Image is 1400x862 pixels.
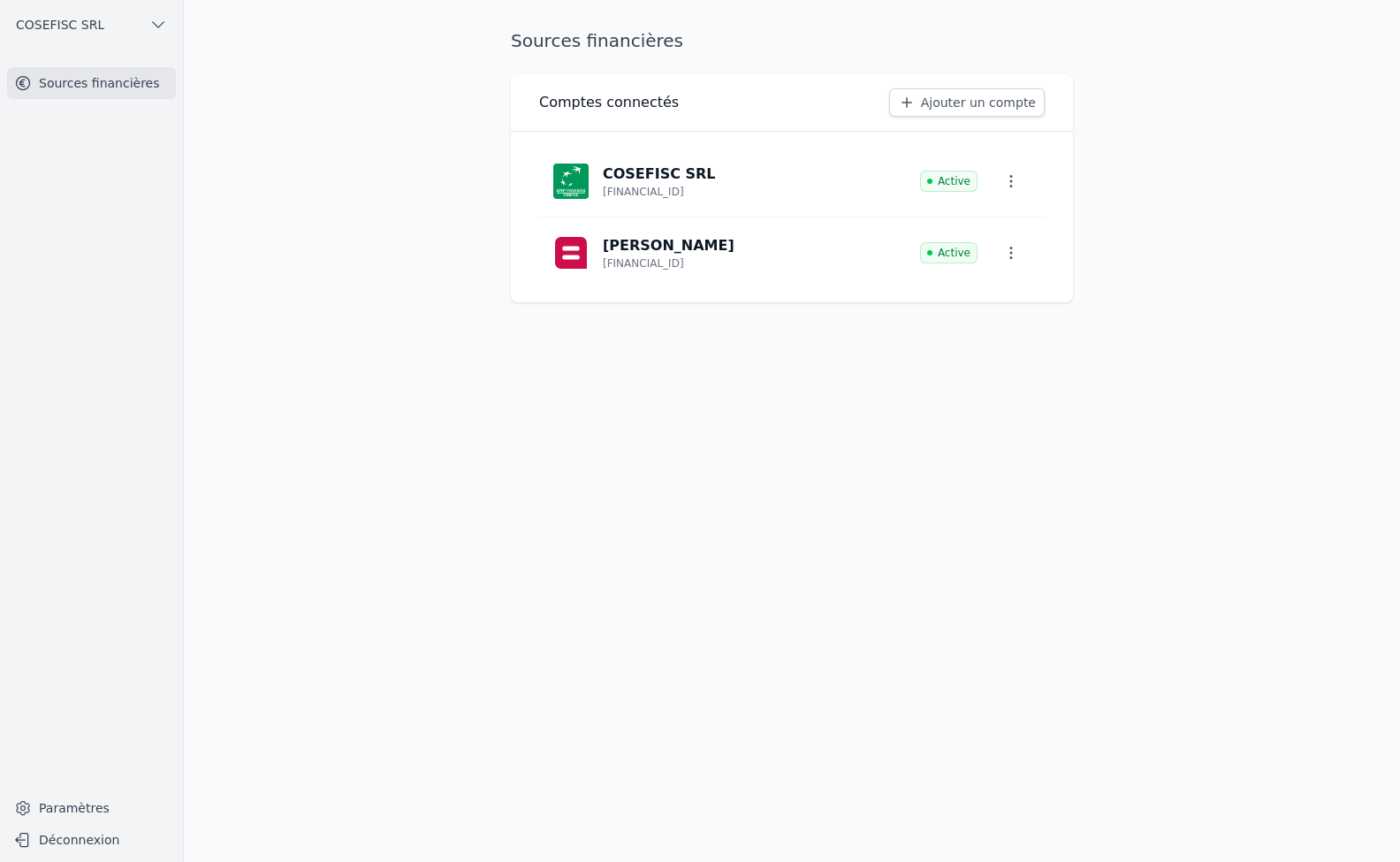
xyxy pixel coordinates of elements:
span: Active [920,171,978,192]
span: COSEFISC SRL [16,16,104,34]
button: COSEFISC SRL [7,11,176,39]
a: [PERSON_NAME] [FINANCIAL_ID] Active [539,217,1045,288]
a: Paramètres [7,794,176,822]
a: Ajouter un compte [889,88,1045,117]
p: [FINANCIAL_ID] [603,256,684,271]
h3: Comptes connectés [539,92,679,113]
p: [FINANCIAL_ID] [603,185,684,199]
span: Active [920,242,978,263]
p: COSEFISC SRL [603,164,716,185]
h1: Sources financières [511,28,683,53]
p: [PERSON_NAME] [603,235,734,256]
button: Déconnexion [7,826,176,854]
a: COSEFISC SRL [FINANCIAL_ID] Active [539,146,1045,217]
a: Sources financières [7,67,176,99]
